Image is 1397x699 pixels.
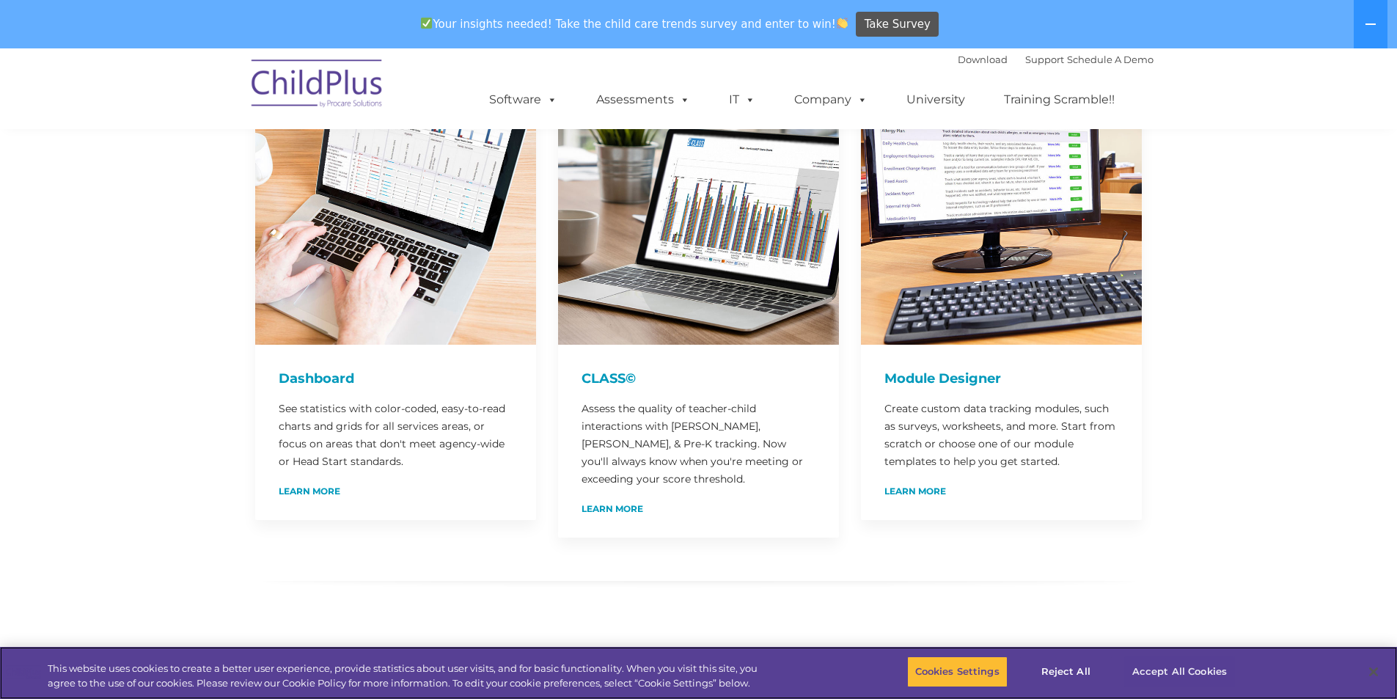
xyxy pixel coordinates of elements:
a: Assessments [582,85,705,114]
a: IT [714,85,770,114]
a: Training Scramble!! [989,85,1129,114]
a: Schedule A Demo [1067,54,1154,65]
a: Learn More [582,505,643,513]
a: Take Survey [856,12,939,37]
span: Take Survey [865,12,931,37]
p: Assess the quality of teacher-child interactions with [PERSON_NAME], [PERSON_NAME], & Pre-K track... [582,400,815,488]
img: CLASS-750 [558,64,839,345]
h4: Dashboard [279,368,513,389]
a: Company [780,85,882,114]
img: Dash [255,64,536,345]
p: See statistics with color-coded, easy-to-read charts and grids for all services areas, or focus o... [279,400,513,470]
a: Learn More [884,487,946,496]
button: Cookies Settings [907,656,1008,687]
img: 👏 [837,18,848,29]
button: Close [1357,656,1390,688]
h4: Module Designer [884,368,1118,389]
img: ✅ [421,18,432,29]
a: Software [474,85,572,114]
button: Accept All Cookies [1124,656,1235,687]
img: ChildPlus by Procare Solutions [244,49,391,122]
span: Your insights needed! Take the child care trends survey and enter to win! [415,10,854,38]
button: Reject All [1020,656,1112,687]
a: Download [958,54,1008,65]
a: Support [1025,54,1064,65]
a: Learn More [279,487,340,496]
font: | [958,54,1154,65]
div: This website uses cookies to create a better user experience, provide statistics about user visit... [48,662,769,690]
h4: CLASS© [582,368,815,389]
img: ModuleDesigner750 [861,64,1142,345]
p: Create custom data tracking modules, such as surveys, worksheets, and more. Start from scratch or... [884,400,1118,470]
a: University [892,85,980,114]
